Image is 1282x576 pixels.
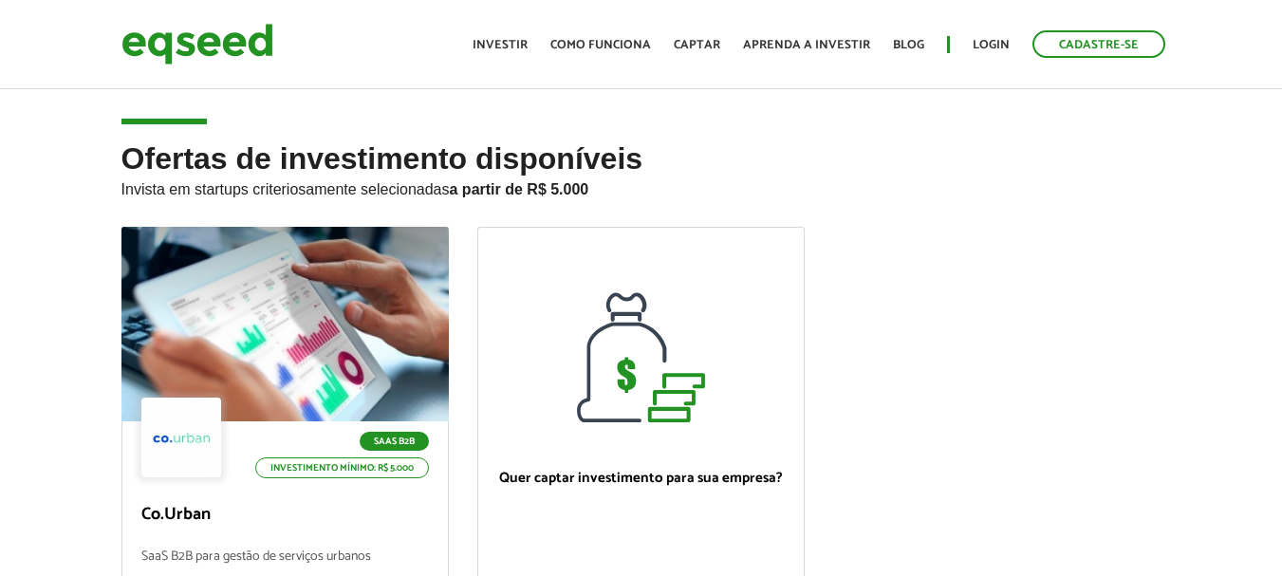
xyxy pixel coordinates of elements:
[1032,30,1165,58] a: Cadastre-se
[674,39,720,51] a: Captar
[141,505,429,526] p: Co.Urban
[121,176,1161,198] p: Invista em startups criteriosamente selecionadas
[121,142,1161,227] h2: Ofertas de investimento disponíveis
[743,39,870,51] a: Aprenda a investir
[255,457,429,478] p: Investimento mínimo: R$ 5.000
[473,39,528,51] a: Investir
[360,432,429,451] p: SaaS B2B
[497,470,785,487] p: Quer captar investimento para sua empresa?
[893,39,924,51] a: Blog
[450,181,589,197] strong: a partir de R$ 5.000
[973,39,1010,51] a: Login
[121,19,273,69] img: EqSeed
[550,39,651,51] a: Como funciona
